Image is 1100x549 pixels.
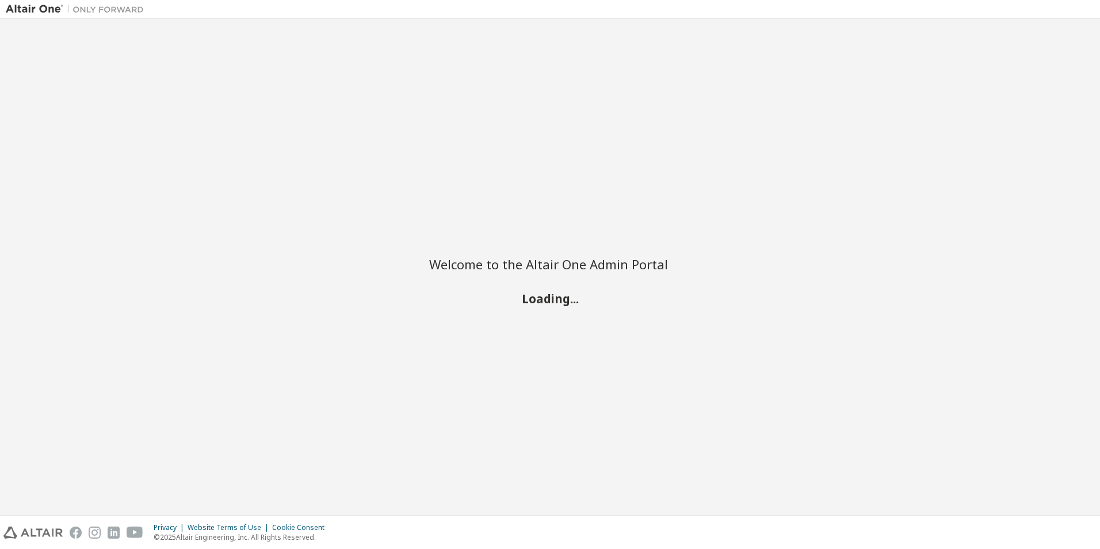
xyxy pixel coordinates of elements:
[108,527,120,539] img: linkedin.svg
[154,523,188,532] div: Privacy
[188,523,272,532] div: Website Terms of Use
[272,523,331,532] div: Cookie Consent
[6,3,150,15] img: Altair One
[429,256,671,272] h2: Welcome to the Altair One Admin Portal
[70,527,82,539] img: facebook.svg
[429,291,671,306] h2: Loading...
[89,527,101,539] img: instagram.svg
[154,532,331,542] p: © 2025 Altair Engineering, Inc. All Rights Reserved.
[127,527,143,539] img: youtube.svg
[3,527,63,539] img: altair_logo.svg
